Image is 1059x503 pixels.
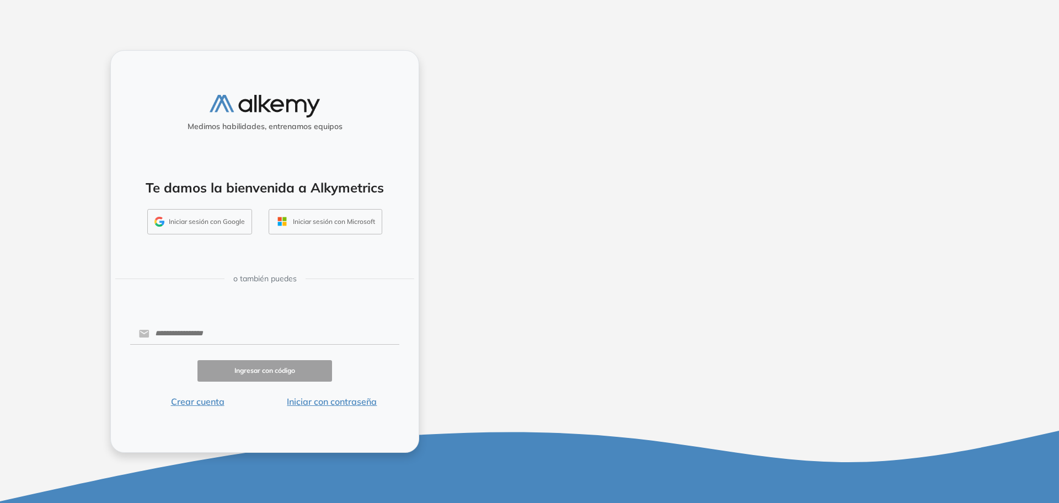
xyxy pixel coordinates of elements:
img: OUTLOOK_ICON [276,215,288,228]
img: logo-alkemy [210,95,320,117]
button: Iniciar sesión con Microsoft [269,209,382,234]
button: Ingresar con código [197,360,332,382]
span: o también puedes [233,273,297,285]
button: Crear cuenta [130,395,265,408]
h4: Te damos la bienvenida a Alkymetrics [125,180,404,196]
img: GMAIL_ICON [154,217,164,227]
h5: Medimos habilidades, entrenamos equipos [115,122,414,131]
button: Iniciar sesión con Google [147,209,252,234]
button: Iniciar con contraseña [265,395,399,408]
